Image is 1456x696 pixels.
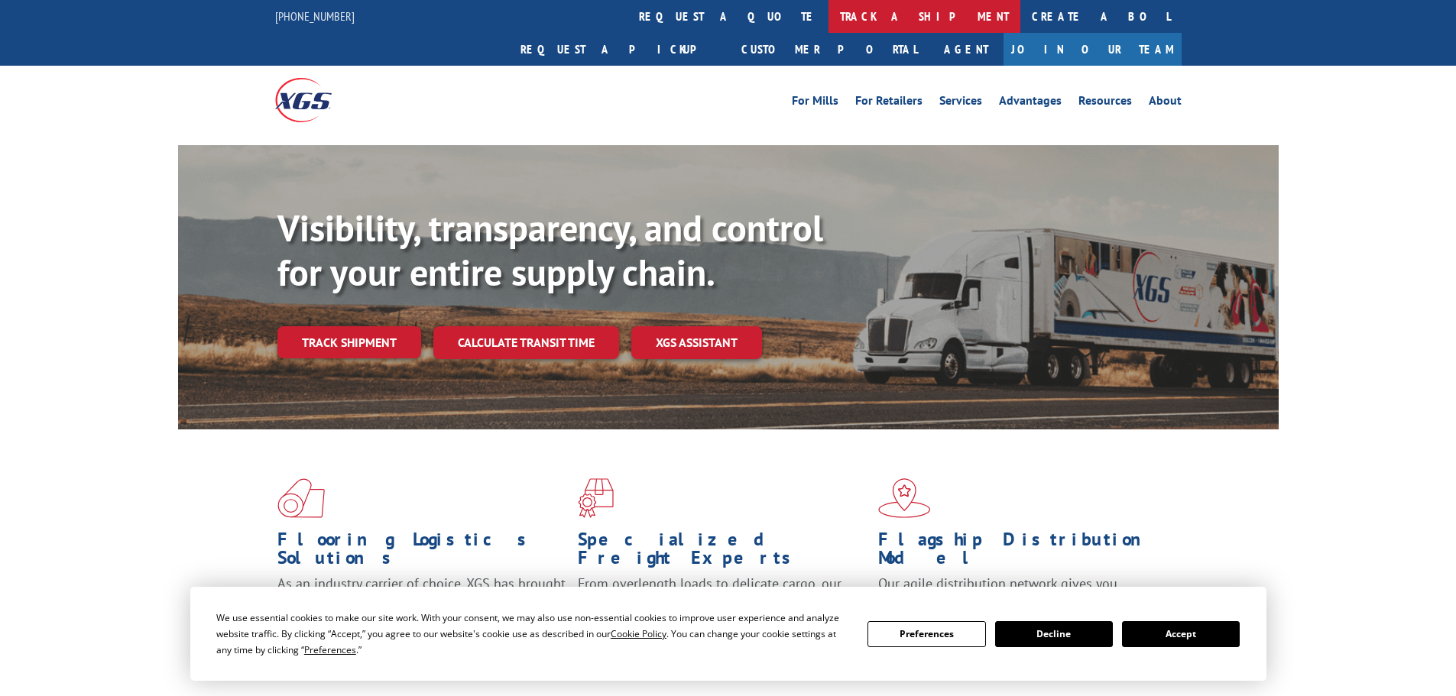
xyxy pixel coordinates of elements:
img: xgs-icon-focused-on-flooring-red [578,478,614,518]
a: Resources [1078,95,1132,112]
span: Cookie Policy [611,627,666,640]
div: Cookie Consent Prompt [190,587,1266,681]
button: Accept [1122,621,1240,647]
a: [PHONE_NUMBER] [275,8,355,24]
img: xgs-icon-total-supply-chain-intelligence-red [277,478,325,518]
a: For Retailers [855,95,923,112]
button: Decline [995,621,1113,647]
span: As an industry carrier of choice, XGS has brought innovation and dedication to flooring logistics... [277,575,566,629]
h1: Specialized Freight Experts [578,530,867,575]
a: Services [939,95,982,112]
span: Preferences [304,643,356,656]
h1: Flagship Distribution Model [878,530,1167,575]
a: Agent [929,33,1004,66]
h1: Flooring Logistics Solutions [277,530,566,575]
a: Track shipment [277,326,421,358]
b: Visibility, transparency, and control for your entire supply chain. [277,204,823,296]
a: Calculate transit time [433,326,619,359]
img: xgs-icon-flagship-distribution-model-red [878,478,931,518]
div: We use essential cookies to make our site work. With your consent, we may also use non-essential ... [216,610,849,658]
a: XGS ASSISTANT [631,326,762,359]
button: Preferences [867,621,985,647]
a: Request a pickup [509,33,730,66]
a: About [1149,95,1182,112]
a: Join Our Team [1004,33,1182,66]
span: Our agile distribution network gives you nationwide inventory management on demand. [878,575,1159,610]
a: Advantages [999,95,1062,112]
p: From overlength loads to delicate cargo, our experienced staff knows the best way to move your fr... [578,575,867,643]
a: For Mills [792,95,838,112]
a: Customer Portal [730,33,929,66]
